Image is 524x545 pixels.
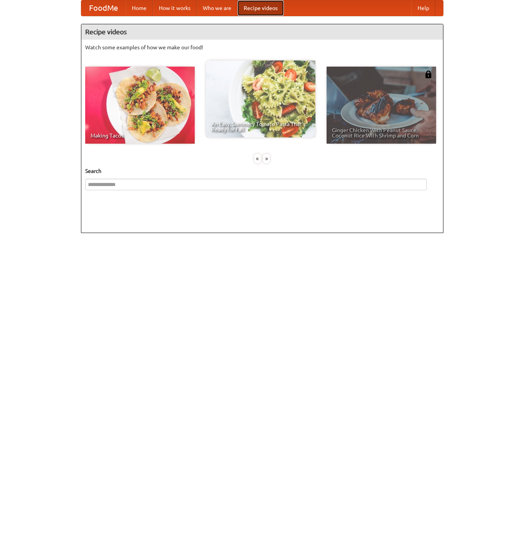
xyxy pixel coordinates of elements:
a: Help [411,0,435,16]
img: 483408.png [425,70,432,78]
h5: Search [85,167,439,175]
a: An Easy, Summery Tomato Pasta That's Ready for Fall [206,60,315,138]
a: Who we are [197,0,238,16]
a: Recipe videos [238,0,284,16]
div: » [263,154,270,163]
span: An Easy, Summery Tomato Pasta That's Ready for Fall [211,121,310,132]
div: « [254,154,261,163]
a: Making Tacos [85,67,195,144]
a: FoodMe [81,0,126,16]
span: Making Tacos [91,133,189,138]
a: Home [126,0,153,16]
a: How it works [153,0,197,16]
p: Watch some examples of how we make our food! [85,44,439,51]
h4: Recipe videos [81,24,443,40]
